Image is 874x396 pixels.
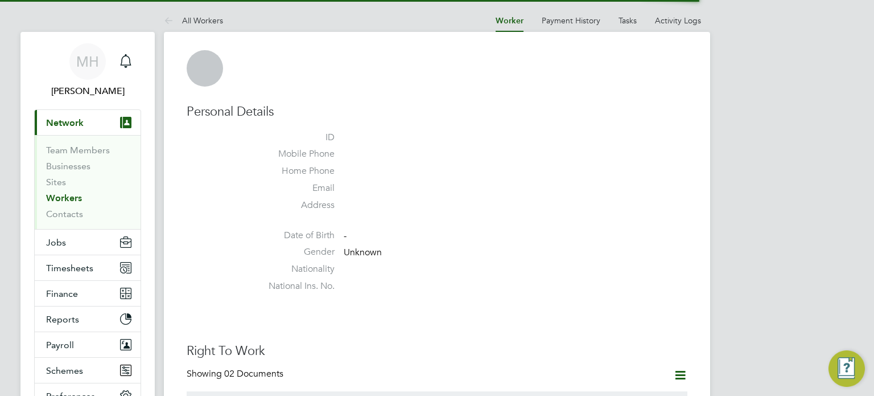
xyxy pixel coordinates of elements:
[46,237,66,248] span: Jobs
[224,368,283,379] span: 02 Documents
[255,246,335,258] label: Gender
[76,54,99,69] span: MH
[542,15,600,26] a: Payment History
[619,15,637,26] a: Tasks
[46,193,82,203] a: Workers
[46,145,110,156] a: Team Members
[35,358,141,383] button: Schemes
[46,288,78,299] span: Finance
[187,368,286,380] div: Showing
[164,15,223,26] a: All Workers
[46,314,79,325] span: Reports
[255,182,335,194] label: Email
[35,255,141,280] button: Timesheets
[35,230,141,255] button: Jobs
[46,177,66,187] a: Sites
[46,340,74,350] span: Payroll
[828,350,865,387] button: Engage Resource Center
[255,148,335,160] label: Mobile Phone
[46,263,93,273] span: Timesheets
[46,209,83,219] a: Contacts
[34,43,141,98] a: MH[PERSON_NAME]
[46,161,90,172] a: Businesses
[255,199,335,211] label: Address
[46,117,84,128] span: Network
[255,280,335,292] label: National Ins. No.
[344,247,382,259] span: Unknown
[35,332,141,357] button: Payroll
[187,343,687,360] h3: Right To Work
[655,15,701,26] a: Activity Logs
[34,84,141,98] span: Martyn Hatfield
[255,132,335,144] label: ID
[35,135,141,229] div: Network
[35,110,141,135] button: Network
[35,307,141,332] button: Reports
[46,365,83,376] span: Schemes
[344,230,347,242] span: -
[255,230,335,242] label: Date of Birth
[255,165,335,177] label: Home Phone
[496,16,523,26] a: Worker
[35,281,141,306] button: Finance
[187,104,687,120] h3: Personal Details
[255,263,335,275] label: Nationality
